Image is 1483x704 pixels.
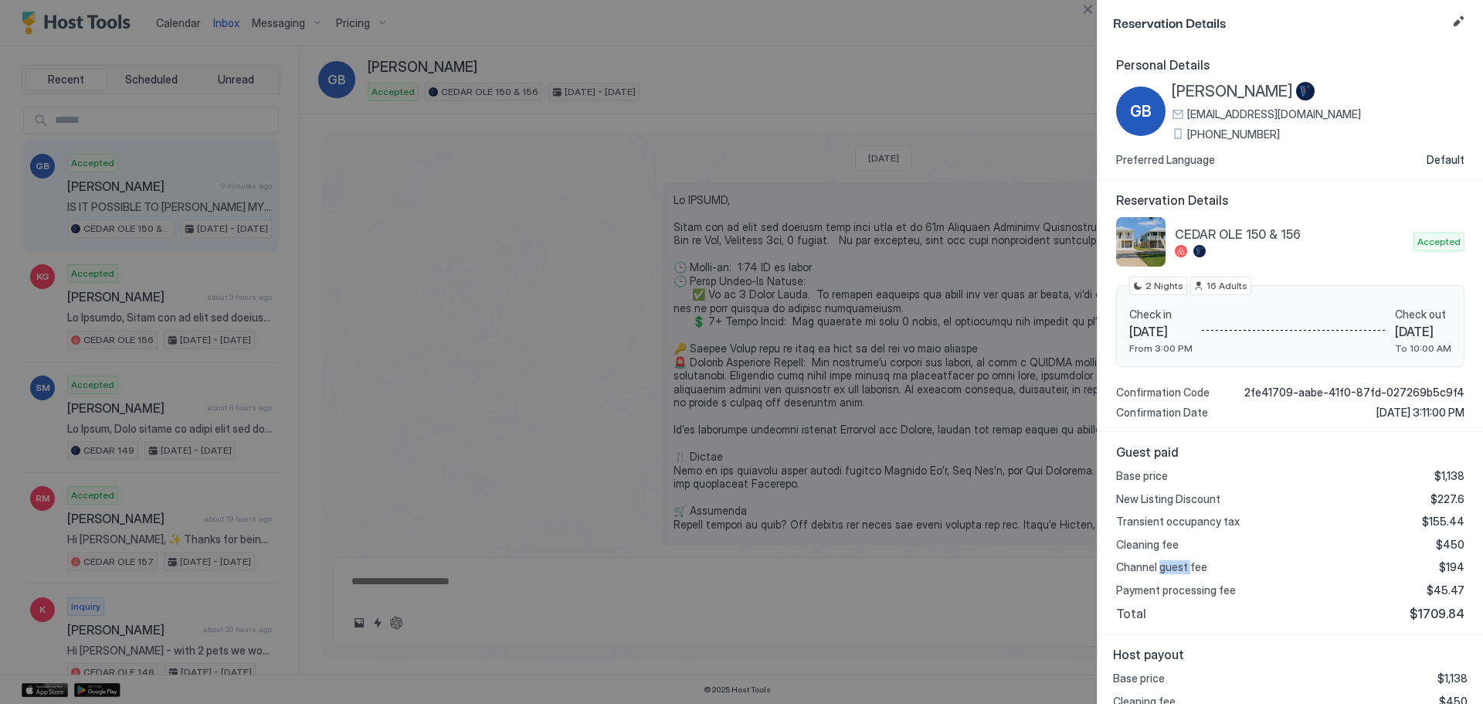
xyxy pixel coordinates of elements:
[1244,386,1464,400] span: 2fe41709-aabe-41f0-87fd-027269b5c9f4
[1395,342,1451,354] span: To 10:00 AM
[1439,560,1464,574] span: $194
[1172,82,1293,101] span: [PERSON_NAME]
[1410,606,1464,621] span: $1709.84
[1113,672,1165,685] span: Base price
[1116,192,1464,208] span: Reservation Details
[1436,538,1464,552] span: $450
[1395,308,1451,321] span: Check out
[1422,515,1464,529] span: $155.44
[1175,226,1407,242] span: CEDAR OLE 150 & 156
[1116,538,1179,552] span: Cleaning fee
[1427,153,1464,167] span: Default
[1116,444,1464,460] span: Guest paid
[1116,57,1464,73] span: Personal Details
[1113,12,1446,32] span: Reservation Details
[1434,469,1464,483] span: $1,138
[1430,492,1464,506] span: $227.6
[1130,100,1152,123] span: GB
[1376,406,1464,420] span: [DATE] 3:11:00 PM
[1116,153,1215,167] span: Preferred Language
[1116,469,1168,483] span: Base price
[1116,217,1166,267] div: listing image
[1437,672,1468,685] span: $1,138
[1206,279,1247,293] span: 16 Adults
[1449,12,1468,31] button: Edit reservation
[1187,128,1280,141] span: [PHONE_NUMBER]
[1129,342,1193,354] span: From 3:00 PM
[1116,583,1236,597] span: Payment processing fee
[1116,406,1208,420] span: Confirmation Date
[1129,308,1193,321] span: Check in
[1116,606,1146,621] span: Total
[1187,107,1361,121] span: [EMAIL_ADDRESS][DOMAIN_NAME]
[1395,324,1451,339] span: [DATE]
[1145,279,1183,293] span: 2 Nights
[1417,235,1461,249] span: Accepted
[1116,515,1240,529] span: Transient occupancy tax
[1116,560,1207,574] span: Channel guest fee
[1116,492,1220,506] span: New Listing Discount
[1113,647,1468,662] span: Host payout
[1427,583,1464,597] span: $45.47
[1129,324,1193,339] span: [DATE]
[1116,386,1210,400] span: Confirmation Code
